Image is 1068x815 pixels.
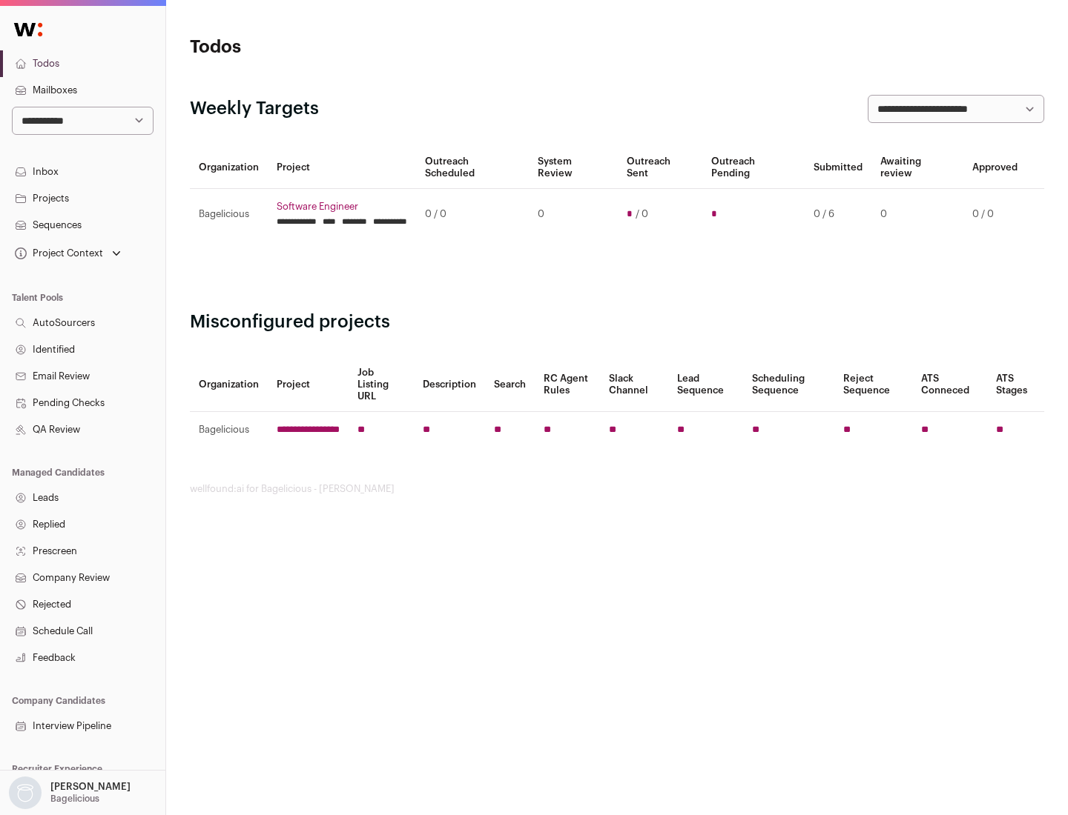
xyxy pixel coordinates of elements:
[963,147,1026,189] th: Approved
[529,189,617,240] td: 0
[535,358,599,412] th: RC Agent Rules
[190,189,268,240] td: Bagelicious
[190,36,475,59] h1: Todos
[416,147,529,189] th: Outreach Scheduled
[871,189,963,240] td: 0
[6,15,50,44] img: Wellfound
[416,189,529,240] td: 0 / 0
[987,358,1044,412] th: ATS Stages
[6,776,133,809] button: Open dropdown
[702,147,804,189] th: Outreach Pending
[9,776,42,809] img: nopic.png
[277,201,407,213] a: Software Engineer
[268,147,416,189] th: Project
[349,358,414,412] th: Job Listing URL
[668,358,743,412] th: Lead Sequence
[636,208,648,220] span: / 0
[50,781,131,793] p: [PERSON_NAME]
[871,147,963,189] th: Awaiting review
[485,358,535,412] th: Search
[414,358,485,412] th: Description
[190,97,319,121] h2: Weekly Targets
[834,358,913,412] th: Reject Sequence
[618,147,703,189] th: Outreach Sent
[805,189,871,240] td: 0 / 6
[600,358,668,412] th: Slack Channel
[190,358,268,412] th: Organization
[963,189,1026,240] td: 0 / 0
[190,147,268,189] th: Organization
[743,358,834,412] th: Scheduling Sequence
[12,243,124,264] button: Open dropdown
[12,247,103,259] div: Project Context
[190,412,268,448] td: Bagelicious
[268,358,349,412] th: Project
[805,147,871,189] th: Submitted
[912,358,986,412] th: ATS Conneced
[190,310,1044,334] h2: Misconfigured projects
[50,793,99,805] p: Bagelicious
[529,147,617,189] th: System Review
[190,483,1044,495] footer: wellfound:ai for Bagelicious - [PERSON_NAME]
